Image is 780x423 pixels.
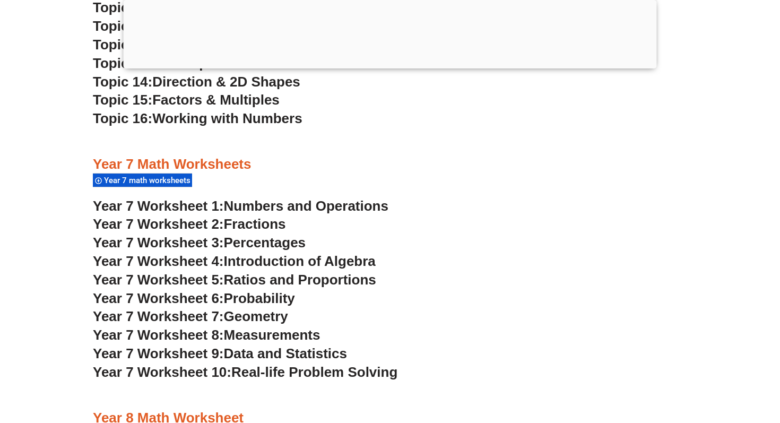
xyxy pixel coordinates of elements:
span: Probability [224,290,295,306]
a: Year 7 Worksheet 6:Probability [93,290,295,306]
a: Topic 11:Line of Symmetry [93,18,268,34]
iframe: Chat Widget [598,303,780,423]
span: Year 7 Worksheet 4: [93,253,224,269]
a: Topic 15:Factors & Multiples [93,92,280,108]
span: Data and Statistics [224,346,348,361]
a: Year 7 Worksheet 1:Numbers and Operations [93,198,388,214]
a: Year 7 Worksheet 10:Real-life Problem Solving [93,364,397,380]
a: Topic 16:Working with Numbers [93,110,302,126]
a: Year 7 Worksheet 9:Data and Statistics [93,346,347,361]
a: Topic 13:3D Shapes [93,55,223,71]
span: Year 7 Worksheet 8: [93,327,224,343]
span: Real-life Problem Solving [231,364,397,380]
span: Year 7 Worksheet 2: [93,216,224,232]
span: 3D Shapes [152,55,223,71]
span: Percentages [224,235,306,251]
span: Geometry [224,308,288,324]
span: Topic 13: [93,55,152,71]
span: Topic 15: [93,92,152,108]
a: Year 7 Worksheet 4:Introduction of Algebra [93,253,376,269]
span: Year 7 Worksheet 9: [93,346,224,361]
span: Topic 12: [93,37,152,53]
a: Year 7 Worksheet 3:Percentages [93,235,306,251]
a: Year 7 Worksheet 8:Measurements [93,327,320,343]
span: Year 7 Worksheet 1: [93,198,224,214]
span: Ratios and Proportions [224,272,376,288]
span: Introduction of Algebra [224,253,376,269]
span: Topic 14: [93,74,152,90]
span: Direction & 2D Shapes [152,74,300,90]
span: Measurements [224,327,320,343]
div: Year 7 math worksheets [93,173,192,187]
span: Topic 16: [93,110,152,126]
span: Topic 11: [93,18,152,34]
span: Year 7 Worksheet 3: [93,235,224,251]
span: Year 7 math worksheets [104,176,194,185]
span: Fractions [224,216,286,232]
span: Year 7 Worksheet 6: [93,290,224,306]
a: Year 7 Worksheet 2:Fractions [93,216,285,232]
a: Year 7 Worksheet 7:Geometry [93,308,288,324]
span: Year 7 Worksheet 5: [93,272,224,288]
span: Year 7 Worksheet 7: [93,308,224,324]
a: Topic 12:Perimeter and Area [93,37,278,53]
span: Numbers and Operations [224,198,388,214]
a: Year 7 Worksheet 5:Ratios and Proportions [93,272,376,288]
a: Topic 14:Direction & 2D Shapes [93,74,300,90]
span: Factors & Multiples [152,92,280,108]
h3: Year 7 Math Worksheets [93,156,687,174]
span: Year 7 Worksheet 10: [93,364,231,380]
span: Working with Numbers [152,110,302,126]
